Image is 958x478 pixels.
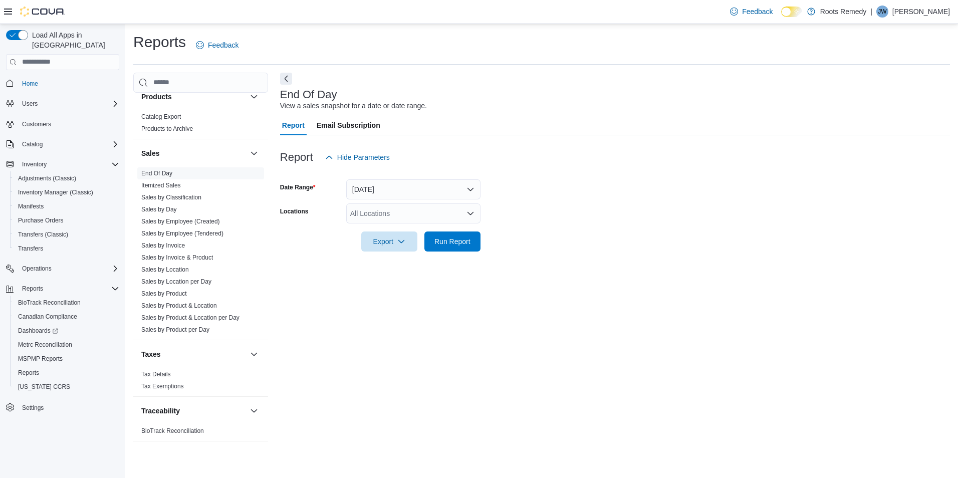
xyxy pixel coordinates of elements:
button: Settings [2,400,123,414]
span: Home [22,80,38,88]
button: Sales [248,147,260,159]
a: Tax Details [141,371,171,378]
button: Adjustments (Classic) [10,171,123,185]
button: Traceability [248,405,260,417]
button: Inventory [2,157,123,171]
button: [DATE] [346,179,481,199]
a: Sales by Employee (Tendered) [141,230,223,237]
span: Inventory [22,160,47,168]
span: Email Subscription [317,115,380,135]
a: BioTrack Reconciliation [14,297,85,309]
button: Users [18,98,42,110]
span: Sales by Product & Location per Day [141,314,239,322]
h3: Taxes [141,349,161,359]
button: Traceability [141,406,246,416]
span: Users [18,98,119,110]
span: MSPMP Reports [18,355,63,363]
span: Canadian Compliance [14,311,119,323]
span: Run Report [434,236,470,247]
div: Products [133,111,268,139]
button: Run Report [424,231,481,252]
a: Sales by Location [141,266,189,273]
img: Cova [20,7,65,17]
nav: Complex example [6,72,119,441]
button: Catalog [18,138,47,150]
span: Catalog [18,138,119,150]
a: Dashboards [14,325,62,337]
span: Sales by Employee (Created) [141,217,220,225]
span: Itemized Sales [141,181,181,189]
span: Metrc Reconciliation [14,339,119,351]
a: Sales by Product & Location [141,302,217,309]
a: Sales by Invoice [141,242,185,249]
span: Sales by Invoice & Product [141,254,213,262]
button: BioTrack Reconciliation [10,296,123,310]
a: Transfers [14,243,47,255]
span: Sales by Location [141,266,189,274]
span: Transfers [18,245,43,253]
h3: Report [280,151,313,163]
span: Transfers (Classic) [18,230,68,238]
a: Dashboards [10,324,123,338]
button: Export [361,231,417,252]
a: Feedback [192,35,243,55]
span: BioTrack Reconciliation [141,427,204,435]
span: Settings [22,404,44,412]
button: Next [280,73,292,85]
h3: Products [141,92,172,102]
button: Open list of options [466,209,474,217]
a: Sales by Product per Day [141,326,209,333]
span: BioTrack Reconciliation [14,297,119,309]
span: Report [282,115,305,135]
a: Feedback [726,2,777,22]
button: MSPMP Reports [10,352,123,366]
span: Transfers [14,243,119,255]
span: Dashboards [14,325,119,337]
span: Export [367,231,411,252]
span: End Of Day [141,169,172,177]
a: Inventory Manager (Classic) [14,186,97,198]
span: Products to Archive [141,125,193,133]
a: Products to Archive [141,125,193,132]
button: Inventory [18,158,51,170]
button: Home [2,76,123,91]
button: Reports [18,283,47,295]
a: BioTrack Reconciliation [141,427,204,434]
div: View a sales snapshot for a date or date range. [280,101,427,111]
a: [US_STATE] CCRS [14,381,74,393]
span: Reports [22,285,43,293]
span: Sales by Classification [141,193,201,201]
button: Operations [2,262,123,276]
span: Reports [14,367,119,379]
button: Canadian Compliance [10,310,123,324]
span: Sales by Product & Location [141,302,217,310]
span: Hide Parameters [337,152,390,162]
span: Settings [18,401,119,413]
a: Sales by Location per Day [141,278,211,285]
a: Purchase Orders [14,214,68,226]
button: Users [2,97,123,111]
a: Adjustments (Classic) [14,172,80,184]
span: Customers [22,120,51,128]
h3: Traceability [141,406,180,416]
span: JW [878,6,886,18]
span: Users [22,100,38,108]
input: Dark Mode [781,7,802,17]
span: Canadian Compliance [18,313,77,321]
h3: End Of Day [280,89,337,101]
p: | [870,6,872,18]
a: Sales by Employee (Created) [141,218,220,225]
button: Manifests [10,199,123,213]
span: Purchase Orders [18,216,64,224]
a: Metrc Reconciliation [14,339,76,351]
a: End Of Day [141,170,172,177]
a: Manifests [14,200,48,212]
a: Settings [18,402,48,414]
span: Inventory Manager (Classic) [18,188,93,196]
span: Adjustments (Classic) [14,172,119,184]
span: Sales by Product per Day [141,326,209,334]
span: Catalog [22,140,43,148]
span: Purchase Orders [14,214,119,226]
span: Transfers (Classic) [14,228,119,241]
a: Itemized Sales [141,182,181,189]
